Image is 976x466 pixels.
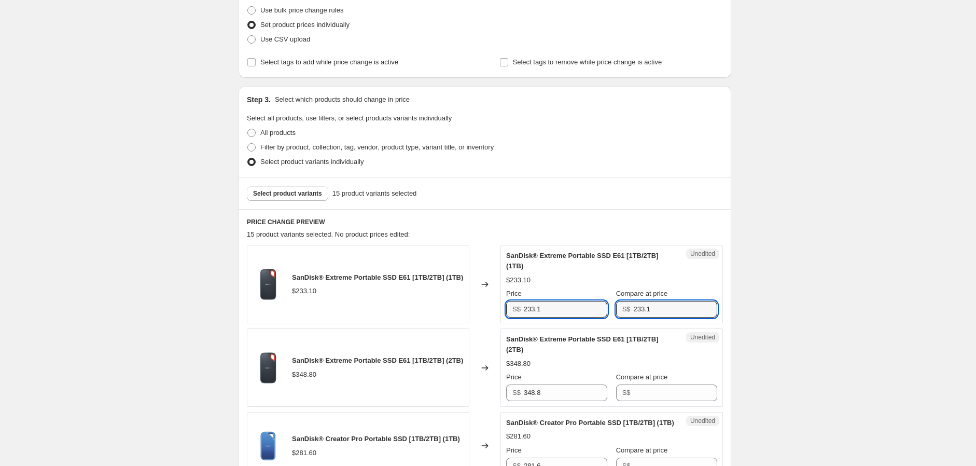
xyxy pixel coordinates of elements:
span: Unedited [690,333,715,341]
span: S$ [512,305,521,313]
span: Set product prices individually [260,21,350,29]
span: Price [506,446,522,454]
div: $233.10 [506,275,531,285]
span: Select product variants individually [260,158,364,166]
div: $348.80 [506,359,531,369]
h6: PRICE CHANGE PREVIEW [247,218,723,226]
div: $348.80 [292,369,316,380]
span: Price [506,373,522,381]
span: Filter by product, collection, tag, vendor, product type, variant title, or inventory [260,143,494,151]
span: SanDisk® Extreme Portable SSD E61 [1TB/2TB] (2TB) [292,357,463,364]
div: $233.10 [292,286,316,296]
div: $281.60 [506,431,531,442]
span: SanDisk® Extreme Portable SSD E61 [1TB/2TB] (2TB) [506,335,659,353]
span: Select tags to add while price change is active [260,58,398,66]
span: Use CSV upload [260,35,310,43]
img: CreatorProPortableSSD_80x.png [253,430,284,461]
span: Select all products, use filters, or select products variants individually [247,114,452,122]
span: SanDisk® Extreme Portable SSD E61 [1TB/2TB] (1TB) [506,252,659,270]
span: Unedited [690,417,715,425]
h2: Step 3. [247,94,271,105]
span: Compare at price [616,373,668,381]
p: Select which products should change in price [275,94,410,105]
span: S$ [622,389,631,396]
img: Extreme_Portable_SSD_Front-removebg-preview_b0bd99c2-7a1e-4c43-9af4-b30d0aade5ef_80x.png [253,269,284,300]
img: Extreme_Portable_SSD_Front-removebg-preview_b0bd99c2-7a1e-4c43-9af4-b30d0aade5ef_80x.png [253,352,284,383]
span: Use bulk price change rules [260,6,343,14]
span: SanDisk® Extreme Portable SSD E61 [1TB/2TB] (1TB) [292,273,463,281]
span: S$ [512,389,521,396]
span: SanDisk® Creator Pro Portable SSD [1TB/2TB] (1TB) [292,435,460,443]
span: Select product variants [253,189,322,198]
div: $281.60 [292,448,316,458]
span: 15 product variants selected [332,188,417,199]
span: Select tags to remove while price change is active [513,58,662,66]
span: Compare at price [616,446,668,454]
span: SanDisk® Creator Pro Portable SSD [1TB/2TB] (1TB) [506,419,674,427]
span: Compare at price [616,290,668,297]
span: 15 product variants selected. No product prices edited: [247,230,410,238]
button: Select product variants [247,186,328,201]
span: S$ [622,305,631,313]
span: Price [506,290,522,297]
span: All products [260,129,296,136]
span: Unedited [690,250,715,258]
